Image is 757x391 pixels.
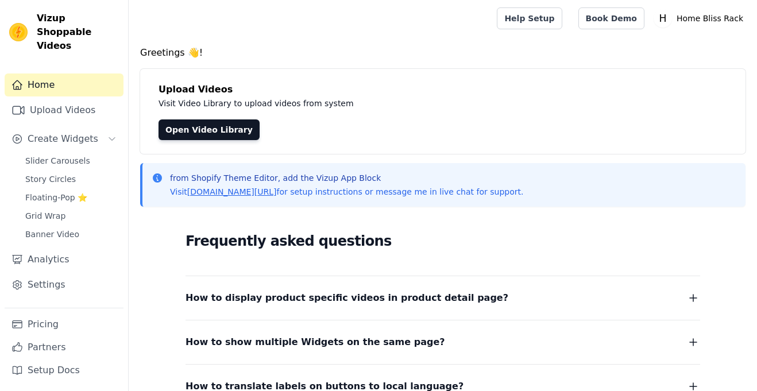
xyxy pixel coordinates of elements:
a: Floating-Pop ⭐ [18,189,123,206]
span: How to show multiple Widgets on the same page? [186,334,445,350]
button: How to display product specific videos in product detail page? [186,290,700,306]
span: Grid Wrap [25,210,65,222]
a: Grid Wrap [18,208,123,224]
a: Settings [5,273,123,296]
span: Create Widgets [28,132,98,146]
a: Slider Carousels [18,153,123,169]
a: Setup Docs [5,359,123,382]
a: Home [5,73,123,96]
a: Story Circles [18,171,123,187]
button: H Home Bliss Rack [654,8,748,29]
span: How to display product specific videos in product detail page? [186,290,508,306]
p: Visit for setup instructions or message me in live chat for support. [170,186,523,198]
a: Open Video Library [159,119,260,140]
p: Home Bliss Rack [672,8,748,29]
a: Book Demo [578,7,644,29]
button: Create Widgets [5,127,123,150]
span: Banner Video [25,229,79,240]
a: [DOMAIN_NAME][URL] [187,187,277,196]
text: H [659,13,666,24]
span: Slider Carousels [25,155,90,167]
span: Floating-Pop ⭐ [25,192,87,203]
span: Vizup Shoppable Videos [37,11,119,53]
img: Vizup [9,23,28,41]
a: Help Setup [497,7,562,29]
h4: Greetings 👋! [140,46,746,60]
a: Upload Videos [5,99,123,122]
p: from Shopify Theme Editor, add the Vizup App Block [170,172,523,184]
h2: Frequently asked questions [186,230,700,253]
a: Analytics [5,248,123,271]
h4: Upload Videos [159,83,727,96]
a: Pricing [5,313,123,336]
a: Banner Video [18,226,123,242]
span: Story Circles [25,173,76,185]
p: Visit Video Library to upload videos from system [159,96,673,110]
a: Partners [5,336,123,359]
button: How to show multiple Widgets on the same page? [186,334,700,350]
